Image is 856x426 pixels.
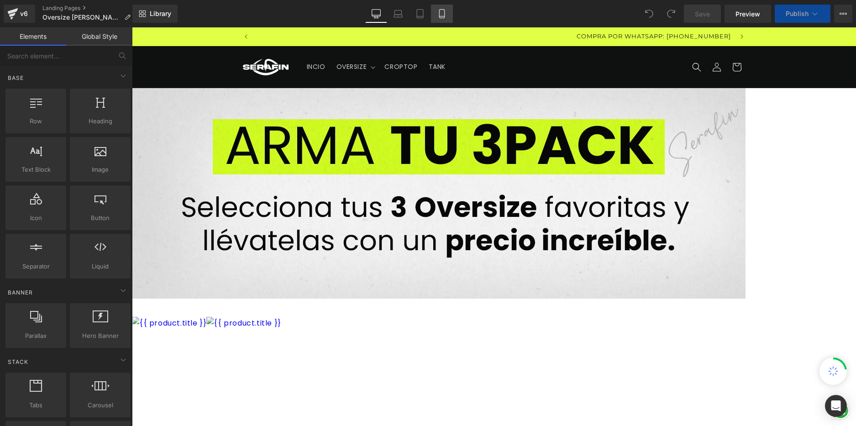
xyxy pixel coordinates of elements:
[18,8,30,20] div: v6
[132,5,178,23] a: New Library
[695,9,710,19] span: Save
[124,0,600,18] div: 1 de 2
[7,74,25,82] span: Base
[735,9,760,19] span: Preview
[725,5,771,23] a: Preview
[124,0,600,18] div: Anuncio
[4,5,35,23] a: v6
[150,10,171,18] span: Library
[8,116,63,126] span: Row
[7,288,34,297] span: Banner
[8,262,63,271] span: Separator
[431,5,453,23] a: Mobile
[205,35,235,43] span: OVERSIZE
[444,5,599,12] span: COMPRA POR WHATSAPP: [PHONE_NUMBER]
[175,35,194,43] span: INCIO
[834,5,852,23] button: More
[698,373,719,394] div: Open WhatsApp chat
[74,289,149,303] img: {{ product.title }}
[73,116,128,126] span: Heading
[662,5,680,23] button: Redo
[387,5,409,23] a: Laptop
[252,35,285,43] span: CROPTOP
[73,400,128,410] span: Carousel
[42,14,121,21] span: Oversize [PERSON_NAME]
[73,165,128,174] span: Image
[73,331,128,341] span: Hero Banner
[8,400,63,410] span: Tabs
[247,30,291,49] a: CROPTOP
[409,5,431,23] a: Tablet
[291,30,319,49] a: TANK
[66,27,132,46] a: Global Style
[775,5,830,23] button: Publish
[108,28,160,51] a: Store Serafin
[786,10,809,17] span: Publish
[111,32,157,48] img: Store Serafin
[199,30,247,49] summary: OVERSIZE
[640,5,658,23] button: Undo
[297,35,314,43] span: TANK
[73,262,128,271] span: Liquid
[8,165,63,174] span: Text Block
[555,30,575,50] summary: Búsqueda
[825,395,847,417] div: Open Intercom Messenger
[42,5,138,12] a: Landing Pages
[169,30,199,49] a: INCIO
[365,5,387,23] a: Desktop
[8,331,63,341] span: Parallax
[600,0,620,18] button: Anuncio siguiente
[124,0,600,18] a: COMPRA POR WHATSAPP: [PHONE_NUMBER]
[8,213,63,223] span: Icon
[7,358,29,366] span: Stack
[698,373,719,394] a: Send a message via WhatsApp
[104,0,124,18] button: Anuncio anterior
[73,213,128,223] span: Button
